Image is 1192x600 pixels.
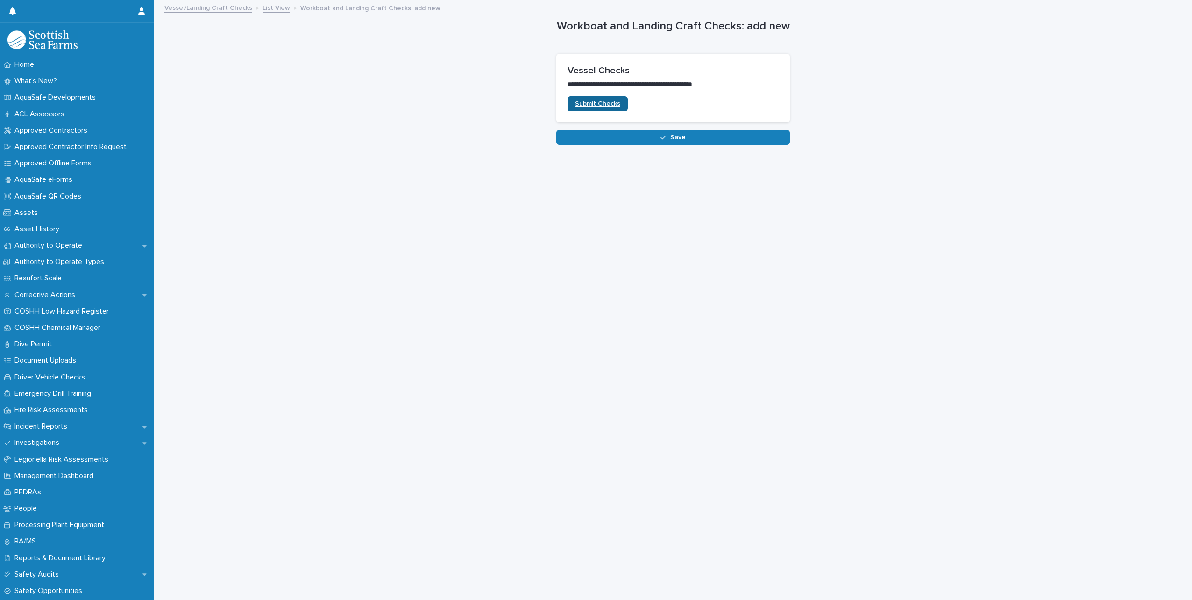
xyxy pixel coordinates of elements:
[11,554,113,563] p: Reports & Document Library
[11,570,66,579] p: Safety Audits
[11,537,43,546] p: RA/MS
[11,455,116,464] p: Legionella Risk Assessments
[263,2,290,13] a: List View
[11,208,45,217] p: Assets
[556,130,790,145] button: Save
[11,488,49,497] p: PEDRAs
[164,2,252,13] a: Vessel/Landing Craft Checks
[11,504,44,513] p: People
[11,143,134,151] p: Approved Contractor Info Request
[11,471,101,480] p: Management Dashboard
[11,323,108,332] p: COSHH Chemical Manager
[11,274,69,283] p: Beaufort Scale
[11,60,42,69] p: Home
[11,126,95,135] p: Approved Contractors
[11,307,116,316] p: COSHH Low Hazard Register
[11,175,80,184] p: AquaSafe eForms
[11,586,90,595] p: Safety Opportunities
[556,20,790,33] h1: Workboat and Landing Craft Checks: add new
[11,159,99,168] p: Approved Offline Forms
[11,340,59,349] p: Dive Permit
[11,257,112,266] p: Authority to Operate Types
[575,100,620,107] span: Submit Checks
[7,30,78,49] img: bPIBxiqnSb2ggTQWdOVV
[11,438,67,447] p: Investigations
[11,521,112,529] p: Processing Plant Equipment
[11,422,75,431] p: Incident Reports
[11,389,99,398] p: Emergency Drill Training
[568,65,779,76] h2: Vessel Checks
[300,2,440,13] p: Workboat and Landing Craft Checks: add new
[670,134,686,141] span: Save
[11,291,83,300] p: Corrective Actions
[11,356,84,365] p: Document Uploads
[11,406,95,414] p: Fire Risk Assessments
[11,192,89,201] p: AquaSafe QR Codes
[11,110,72,119] p: ACL Assessors
[11,77,64,86] p: What's New?
[11,93,103,102] p: AquaSafe Developments
[11,241,90,250] p: Authority to Operate
[11,225,67,234] p: Asset History
[11,373,92,382] p: Driver Vehicle Checks
[568,96,628,111] a: Submit Checks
